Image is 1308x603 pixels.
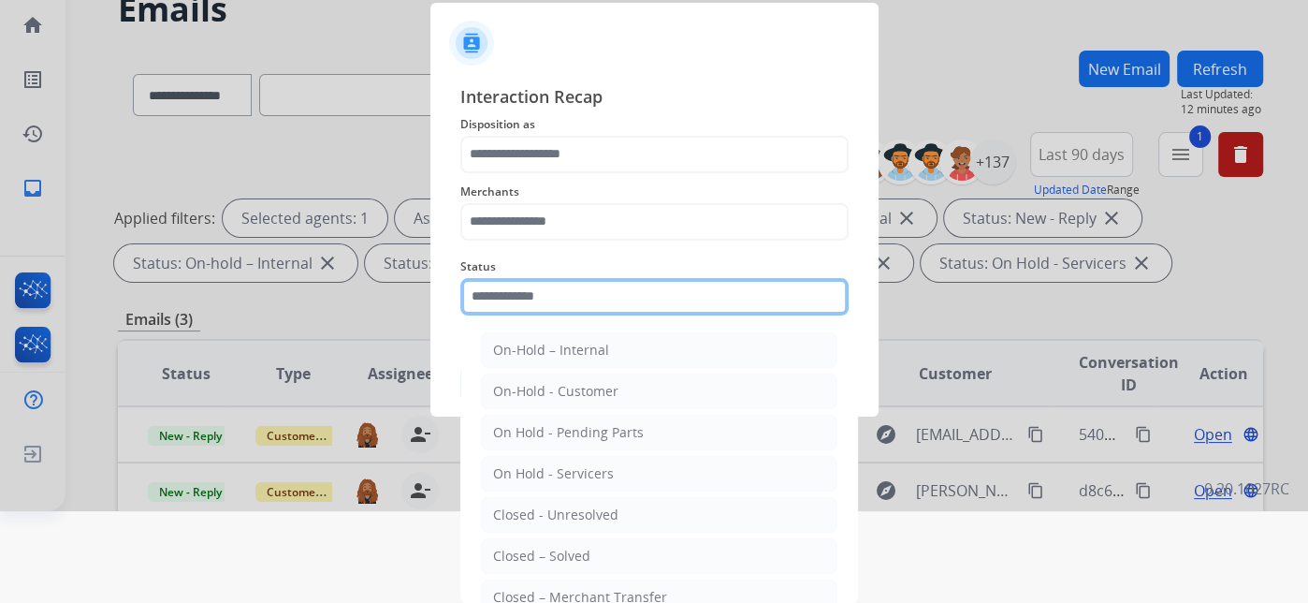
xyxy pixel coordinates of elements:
[493,547,590,566] div: Closed – Solved
[493,506,618,524] div: Closed - Unresolved
[1204,478,1289,500] p: 0.20.1027RC
[460,83,849,113] span: Interaction Recap
[493,464,614,483] div: On Hold - Servicers
[460,256,849,278] span: Status
[493,382,618,401] div: On-Hold - Customer
[493,423,644,442] div: On Hold - Pending Parts
[460,181,849,203] span: Merchants
[460,113,849,136] span: Disposition as
[493,341,609,360] div: On-Hold – Internal
[449,21,494,66] img: contactIcon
